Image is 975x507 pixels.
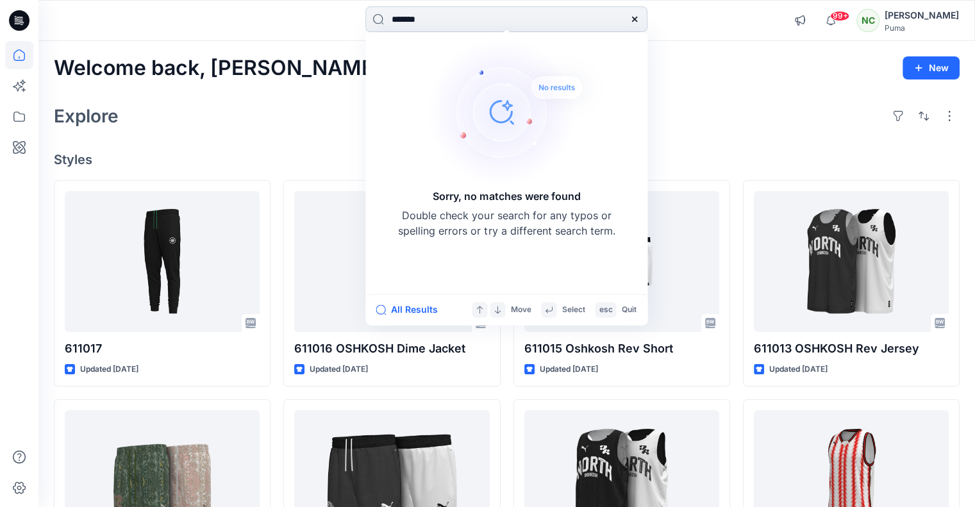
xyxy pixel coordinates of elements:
h4: Styles [54,152,960,167]
div: Puma [885,23,959,33]
p: Double check your search for any typos or spelling errors or try a different search term. [397,208,615,238]
p: Updated [DATE] [310,363,368,376]
p: Select [562,303,585,317]
img: Sorry, no matches were found [427,35,606,188]
p: Updated [DATE] [540,363,598,376]
div: NC [856,9,879,32]
button: New [903,56,960,79]
p: Quit [621,303,636,317]
a: 611017 [65,191,260,332]
p: esc [599,303,612,317]
button: All Results [376,302,446,317]
a: 611013 OSHKOSH Rev Jersey [754,191,949,332]
h2: Explore [54,106,119,126]
p: 611016 OSHKOSH Dime Jacket [294,340,489,358]
p: Updated [DATE] [769,363,828,376]
div: [PERSON_NAME] [885,8,959,23]
p: Move [510,303,531,317]
h2: Welcome back, [PERSON_NAME] [54,56,381,80]
p: 611017 [65,340,260,358]
h5: Sorry, no matches were found [433,188,580,204]
p: 611013 OSHKOSH Rev Jersey [754,340,949,358]
p: 611015 Oshkosh Rev Short [524,340,719,358]
p: Updated [DATE] [80,363,138,376]
a: 611016 OSHKOSH Dime Jacket [294,191,489,332]
span: 99+ [830,11,849,21]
